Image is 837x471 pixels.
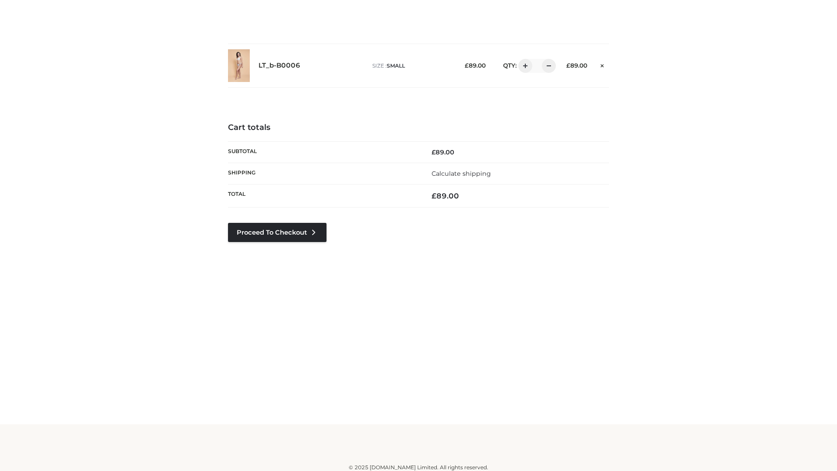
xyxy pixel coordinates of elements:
bdi: 89.00 [432,148,454,156]
th: Subtotal [228,141,418,163]
p: size : [372,62,451,70]
div: QTY: [494,59,553,73]
a: Remove this item [596,59,609,70]
span: £ [432,191,436,200]
th: Shipping [228,163,418,184]
a: LT_b-B0006 [259,61,300,70]
span: £ [465,62,469,69]
th: Total [228,184,418,208]
span: SMALL [387,62,405,69]
h4: Cart totals [228,123,609,133]
a: Calculate shipping [432,170,491,177]
span: £ [566,62,570,69]
bdi: 89.00 [432,191,459,200]
a: Proceed to Checkout [228,223,327,242]
bdi: 89.00 [465,62,486,69]
bdi: 89.00 [566,62,587,69]
span: £ [432,148,436,156]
